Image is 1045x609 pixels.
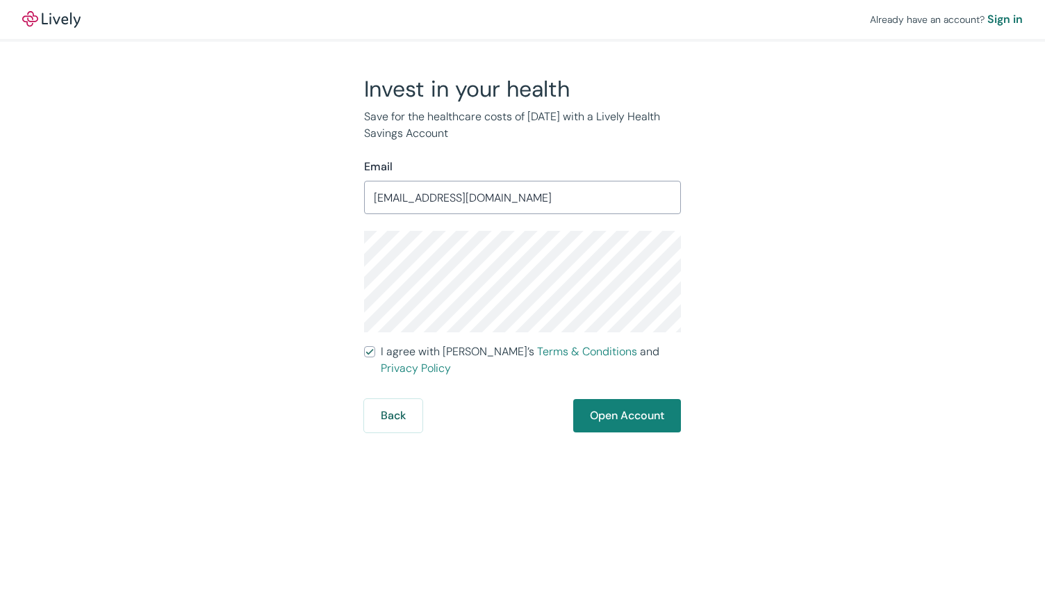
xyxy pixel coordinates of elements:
span: I agree with [PERSON_NAME]’s and [381,343,681,377]
a: LivelyLively [22,11,81,28]
label: Email [364,159,393,175]
a: Sign in [987,11,1023,28]
button: Open Account [573,399,681,432]
a: Terms & Conditions [537,344,637,359]
h2: Invest in your health [364,75,681,103]
a: Privacy Policy [381,361,451,375]
div: Already have an account? [870,11,1023,28]
button: Back [364,399,422,432]
p: Save for the healthcare costs of [DATE] with a Lively Health Savings Account [364,108,681,142]
img: Lively [22,11,81,28]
